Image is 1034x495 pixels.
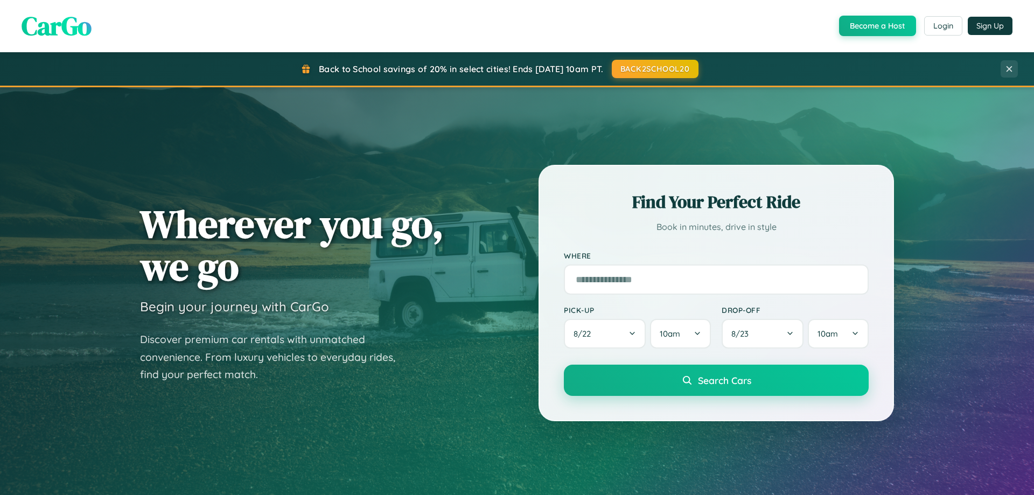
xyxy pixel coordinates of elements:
button: Become a Host [839,16,916,36]
span: 10am [660,329,680,339]
label: Pick-up [564,305,711,315]
span: 10am [818,329,838,339]
span: 8 / 23 [731,329,754,339]
label: Drop-off [722,305,869,315]
span: Back to School savings of 20% in select cities! Ends [DATE] 10am PT. [319,64,603,74]
button: BACK2SCHOOL20 [612,60,698,78]
button: Search Cars [564,365,869,396]
button: 10am [650,319,711,348]
button: Login [924,16,962,36]
button: 10am [808,319,869,348]
p: Book in minutes, drive in style [564,219,869,235]
p: Discover premium car rentals with unmatched convenience. From luxury vehicles to everyday rides, ... [140,331,409,384]
h1: Wherever you go, we go [140,203,444,288]
button: 8/22 [564,319,646,348]
span: 8 / 22 [574,329,596,339]
label: Where [564,251,869,260]
span: Search Cars [698,374,751,386]
h3: Begin your journey with CarGo [140,298,329,315]
button: Sign Up [968,17,1012,35]
span: CarGo [22,8,92,44]
h2: Find Your Perfect Ride [564,190,869,214]
button: 8/23 [722,319,804,348]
